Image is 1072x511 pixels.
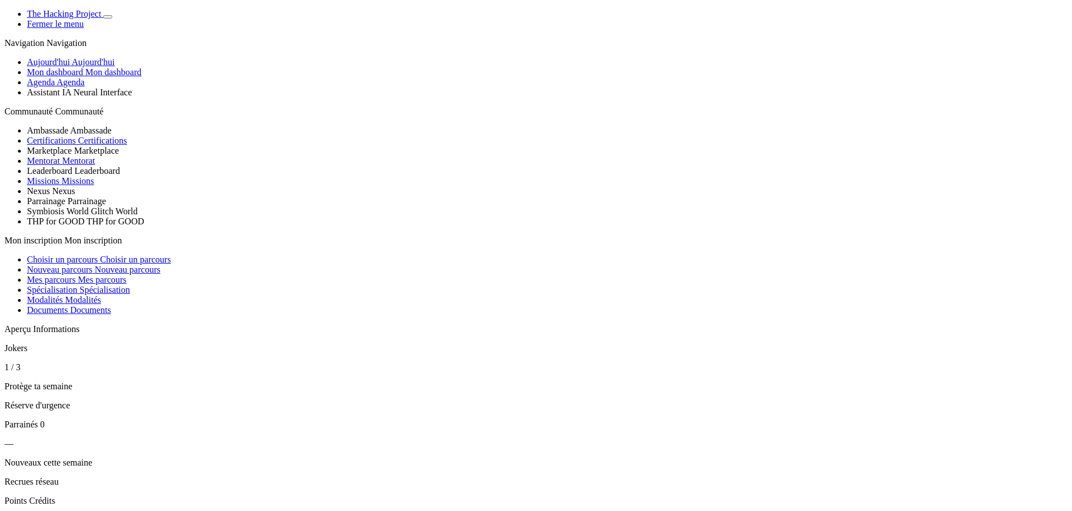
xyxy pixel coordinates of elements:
span: Assistant IA [27,88,71,97]
span: THP for GOOD [27,217,85,226]
span: Aujourd'hui [72,57,115,67]
a: Agenda Agenda [27,77,85,87]
span: Communauté [4,107,53,116]
span: THP for GOOD [86,217,144,226]
a: Nouveau parcours Nouveau parcours [27,265,161,274]
span: Certifications [78,136,127,145]
span: Parrainage Parrainage [27,196,106,206]
a: Aujourd'hui Aujourd'hui [27,57,114,67]
span: 0 [40,420,45,429]
p: 1 / 3 [4,362,1068,372]
p: Nouveaux cette semaine [4,458,1068,468]
span: Ambassade [70,126,112,135]
p: Réserve d'urgence [4,400,1068,411]
span: Symbiosis World Glitch World [27,206,138,216]
span: Navigation [47,38,86,48]
button: Basculer de thème [103,15,112,19]
a: Spécialisation Spécialisation [27,285,130,294]
span: Nexus Nexus [27,186,75,196]
span: Certifications [27,136,76,145]
a: Mes parcours Mes parcours [27,275,126,284]
span: Mes parcours [78,275,127,284]
span: THP for GOOD THP for GOOD [27,217,144,226]
span: Agenda [27,77,55,87]
span: Ambassade [27,126,68,135]
a: Mentorat Mentorat [27,156,95,165]
span: Crédits [29,496,55,505]
span: The Hacking Project [27,9,101,19]
span: translation missing: fr.dashboard.community.tabs.leaderboard [75,166,120,176]
span: Informations [33,324,80,334]
span: Assistant IA Neural Interface [27,88,132,97]
span: Mentorat [62,156,95,165]
span: Modalités [65,295,101,305]
span: Symbiosis World [27,206,89,216]
span: Mes parcours [27,275,76,284]
span: translation missing: fr.dashboard.community.tabs.leaderboard [27,166,72,176]
span: Choisir un parcours [100,255,171,264]
span: Leaderboard Leaderboard [27,166,120,176]
span: Missions [27,176,59,186]
span: Choisir un parcours [27,255,98,264]
span: Nouveau parcours [27,265,93,274]
a: Documents Documents [27,305,111,315]
span: Mon inscription [4,236,62,245]
span: Documents [27,305,68,315]
span: Missions [62,176,94,186]
span: Neural Interface [74,88,132,97]
span: Navigation [4,38,44,48]
span: Nexus [27,186,50,196]
span: Modalités [27,295,63,305]
p: Protège ta semaine [4,381,1068,392]
span: Glitch World [91,206,138,216]
span: Ambassade Ambassade [27,126,112,135]
span: Points [4,496,27,505]
span: Documents [70,305,111,315]
span: Agenda [57,77,85,87]
a: Fermer le menu [27,19,84,29]
span: Spécialisation [80,285,130,294]
span: Mon dashboard [27,67,83,77]
span: Communauté [55,107,103,116]
span: Nexus [52,186,75,196]
a: Missions Missions [27,176,94,186]
span: Spécialisation [27,285,77,294]
span: Nouveau parcours [95,265,161,274]
a: Choisir un parcours Choisir un parcours [27,255,171,264]
a: Mon dashboard Mon dashboard [27,67,141,77]
span: Mentorat [27,156,60,165]
span: Marketplace [27,146,72,155]
p: — [4,439,1068,449]
span: Aujourd'hui [27,57,70,67]
span: Parrainage [27,196,65,206]
span: Parrainage [67,196,106,206]
span: Marketplace Marketplace [27,146,119,155]
span: Parrainés [4,420,38,429]
span: Aperçu [4,324,31,334]
a: Modalités Modalités [27,295,101,305]
a: Certifications Certifications [27,136,127,145]
span: Mon inscription [65,236,122,245]
a: The Hacking Project [27,9,103,19]
p: Recrues réseau [4,477,1068,487]
span: Marketplace [74,146,119,155]
span: Jokers [4,343,28,353]
span: Mon dashboard [85,67,141,77]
